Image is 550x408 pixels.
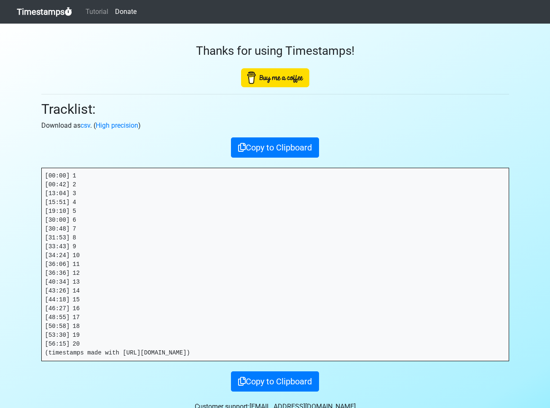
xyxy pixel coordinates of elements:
[231,137,319,158] button: Copy to Clipboard
[17,3,72,20] a: Timestamps
[231,371,319,392] button: Copy to Clipboard
[96,121,138,129] a: High precision
[41,101,509,117] h2: Tracklist:
[41,121,509,131] p: Download as . ( )
[241,68,309,87] img: Buy Me A Coffee
[42,168,509,361] pre: [00:00] 1 [00:42] 2 [13:04] 3 [15:51] 4 [19:10] 5 [30:00] 6 [30:48] 7 [31:53] 8 [33:43] 9 [34:24]...
[80,121,90,129] a: csv
[82,3,112,20] a: Tutorial
[41,44,509,58] h3: Thanks for using Timestamps!
[112,3,140,20] a: Donate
